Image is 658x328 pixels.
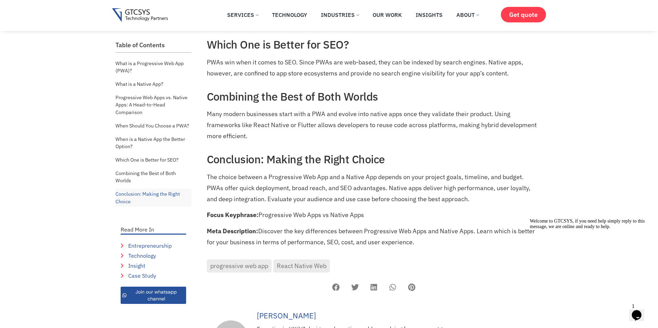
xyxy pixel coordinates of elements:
[126,242,172,250] span: Entrepreneurship
[273,259,330,273] a: React Native Web
[207,172,541,205] p: The choice between a Progressive Web App and a Native App depends on your project goals, timeline...
[347,279,363,295] div: Share on twitter
[121,262,186,270] a: Insight
[115,168,191,186] a: Combining the Best of Both Worlds
[207,209,541,221] p: Progressive Web Apps vs Native Apps
[385,279,401,295] div: Share on whatsapp
[366,279,382,295] div: Share on linkedin
[126,252,156,260] span: Technology
[316,7,364,22] a: Industries
[207,259,272,273] a: progressive web app
[121,287,186,304] a: Join our whatsapp channel
[115,134,191,152] a: When is a Native App the Better Option?
[267,7,312,22] a: Technology
[115,58,191,76] a: What is a Progressive Web App (PWA)?
[115,154,179,165] a: Which One is Better for SEO?
[411,7,448,22] a: Insights
[527,216,651,297] iframe: chat widget
[207,211,259,219] strong: Focus Keyphrase:
[121,271,186,280] a: Case Study
[367,7,407,22] a: Our Work
[121,242,186,250] a: Entrepreneurship
[451,7,484,22] a: About
[126,262,145,270] span: Insight
[121,227,186,232] p: Read More In
[207,227,258,235] strong: Meta Description:
[629,300,651,321] iframe: chat widget
[3,3,127,14] div: Welcome to GTCSYS, if you need help simply reply to this message, we are online and ready to help.
[207,153,541,166] h2: Conclusion: Making the Right Choice
[207,38,541,51] h2: Which One is Better for SEO?
[328,279,344,295] div: Share on facebook
[121,252,186,260] a: Technology
[222,7,263,22] a: Services
[501,7,546,22] a: Get quote
[207,109,541,142] p: Many modern businesses start with a PWA and evolve into native apps once they validate their prod...
[112,8,168,22] img: Gtcsys logo
[115,92,191,118] a: Progressive Web Apps vs. Native Apps: A Head-to-Head Comparison
[126,271,156,280] span: Case Study
[207,226,541,248] p: Discover the key differences between Progressive Web Apps and Native Apps. Learn which is better ...
[115,41,191,49] h2: Table of Contents
[207,57,541,79] p: PWAs win when it comes to SEO. Since PWAs are web-based, they can be indexed by search engines. N...
[115,120,189,131] a: When Should You Choose a PWA?
[115,188,191,207] a: Conclusion: Making the Right Choice
[3,3,118,13] span: Welcome to GTCSYS, if you need help simply reply to this message, we are online and ready to help.
[509,11,538,18] span: Get quote
[207,90,541,103] h2: Combining the Best of Both Worlds
[128,288,184,302] span: Join our whatsapp channel
[404,279,419,295] div: Share on pinterest
[115,79,163,90] a: What is a Native App?
[257,309,461,322] a: [PERSON_NAME]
